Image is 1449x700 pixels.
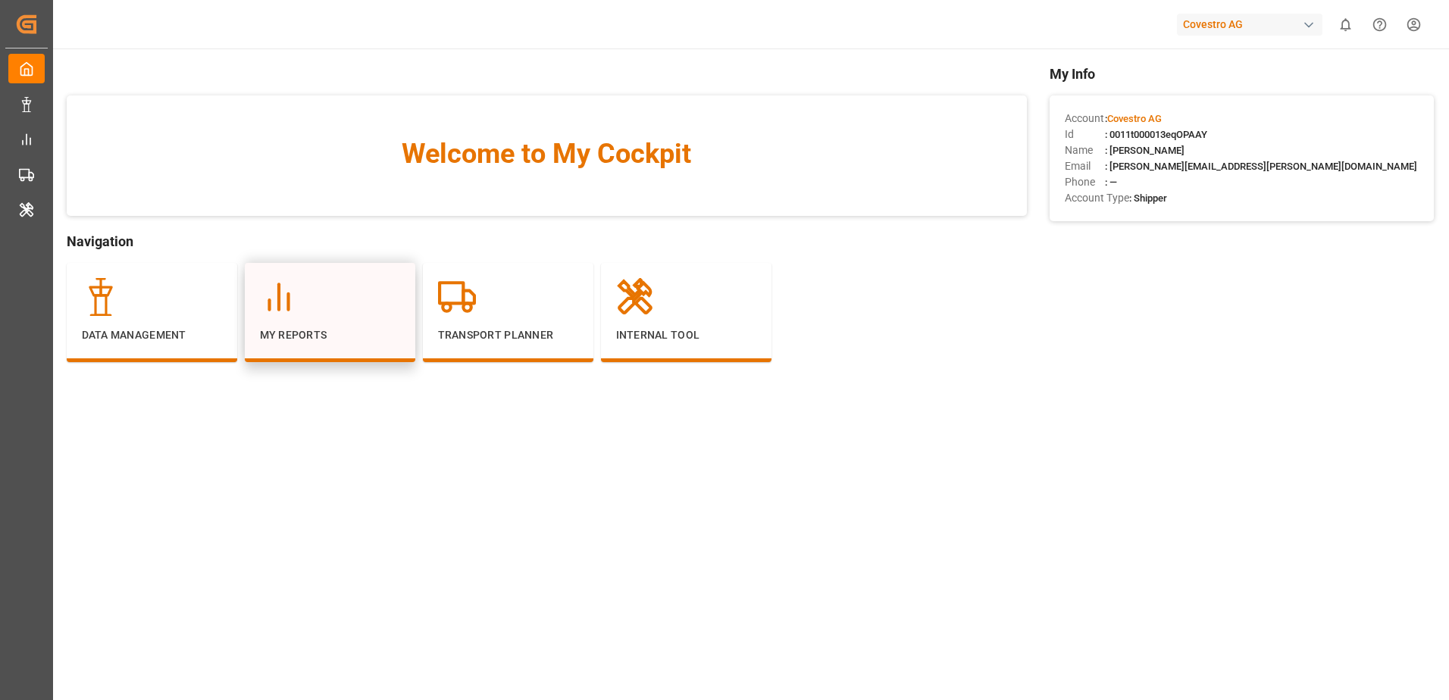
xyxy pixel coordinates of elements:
span: My Info [1050,64,1434,84]
span: Phone [1065,174,1105,190]
span: : [PERSON_NAME] [1105,145,1185,156]
span: : 0011t000013eqOPAAY [1105,129,1207,140]
span: Email [1065,158,1105,174]
span: Navigation [67,231,1027,252]
button: show 0 new notifications [1329,8,1363,42]
span: : [1105,113,1162,124]
span: : [PERSON_NAME][EMAIL_ADDRESS][PERSON_NAME][DOMAIN_NAME] [1105,161,1417,172]
button: Covestro AG [1177,10,1329,39]
span: Account Type [1065,190,1129,206]
span: Welcome to My Cockpit [97,133,997,174]
p: My Reports [260,327,400,343]
div: Covestro AG [1177,14,1322,36]
span: Id [1065,127,1105,142]
span: : — [1105,177,1117,188]
span: : Shipper [1129,192,1167,204]
span: Name [1065,142,1105,158]
p: Internal Tool [616,327,756,343]
span: Account [1065,111,1105,127]
p: Data Management [82,327,222,343]
button: Help Center [1363,8,1397,42]
span: Covestro AG [1107,113,1162,124]
p: Transport Planner [438,327,578,343]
